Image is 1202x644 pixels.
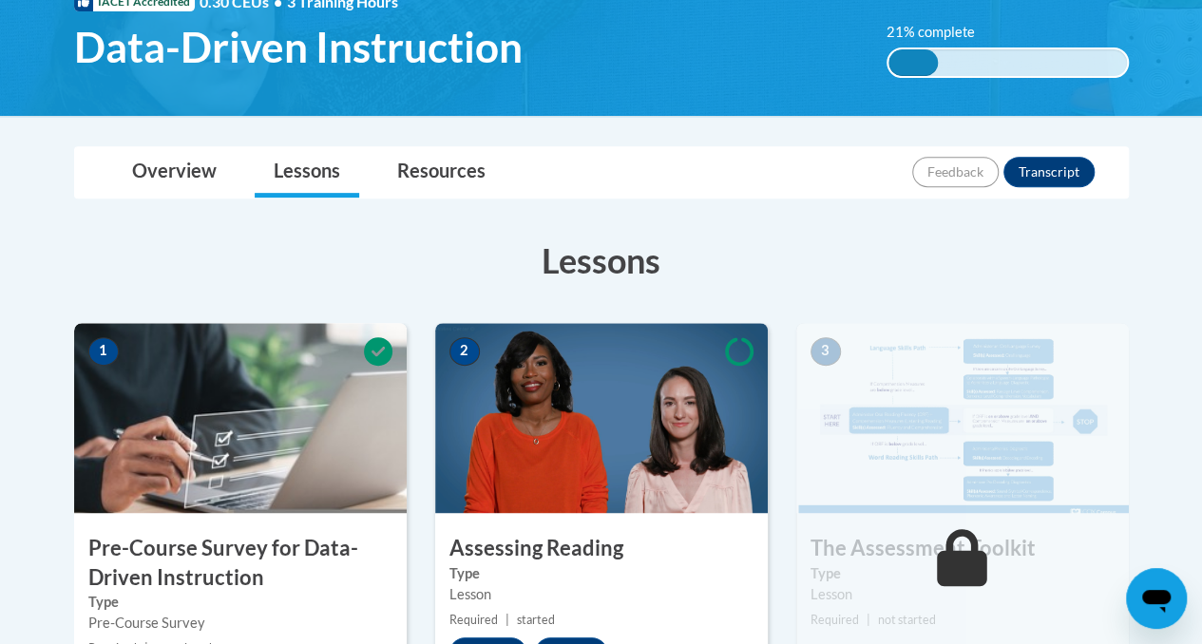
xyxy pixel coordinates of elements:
button: Feedback [912,157,999,187]
h3: Pre-Course Survey for Data-Driven Instruction [74,534,407,593]
span: 2 [449,337,480,366]
img: Course Image [796,323,1129,513]
span: | [506,613,509,627]
span: 3 [811,337,841,366]
iframe: Button to launch messaging window [1126,568,1187,629]
button: Transcript [1003,157,1095,187]
h3: Lessons [74,237,1129,284]
div: Lesson [449,584,754,605]
span: Required [449,613,498,627]
a: Resources [378,147,505,198]
a: Lessons [255,147,359,198]
span: | [867,613,870,627]
img: Course Image [435,323,768,513]
label: Type [449,563,754,584]
span: Required [811,613,859,627]
h3: The Assessment Toolkit [796,534,1129,563]
label: 21% complete [887,22,996,43]
label: Type [88,592,392,613]
img: Course Image [74,323,407,513]
label: Type [811,563,1115,584]
a: Overview [113,147,236,198]
h3: Assessing Reading [435,534,768,563]
span: not started [878,613,936,627]
span: Data-Driven Instruction [74,22,523,72]
span: 1 [88,337,119,366]
div: 21% complete [888,49,939,76]
div: Pre-Course Survey [88,613,392,634]
span: started [517,613,555,627]
div: Lesson [811,584,1115,605]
